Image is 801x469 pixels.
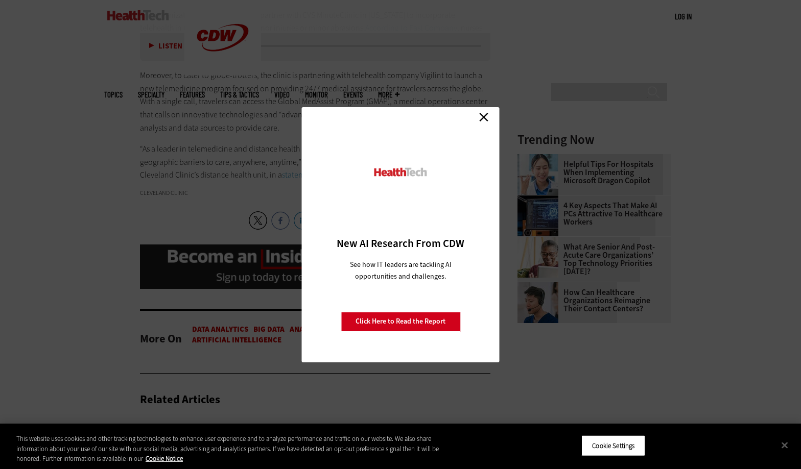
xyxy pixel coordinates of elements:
button: Close [773,434,796,456]
a: More information about your privacy [146,454,183,463]
a: Close [476,110,491,125]
button: Cookie Settings [581,435,645,456]
a: Click Here to Read the Report [341,312,460,331]
h3: New AI Research From CDW [320,236,482,251]
div: This website uses cookies and other tracking technologies to enhance user experience and to analy... [16,434,440,464]
img: HealthTech_0.png [373,167,429,178]
p: See how IT leaders are tackling AI opportunities and challenges. [338,259,464,282]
